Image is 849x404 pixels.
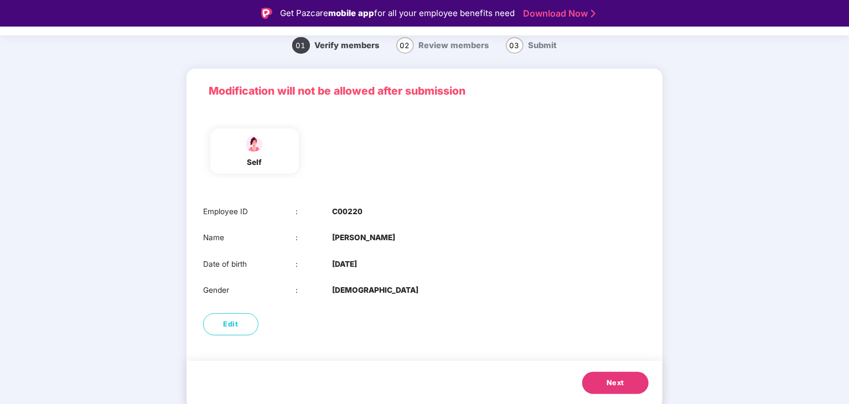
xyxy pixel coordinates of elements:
[328,8,374,18] strong: mobile app
[292,37,310,54] span: 01
[203,313,258,335] button: Edit
[332,206,363,217] b: C00220
[332,284,418,296] b: [DEMOGRAPHIC_DATA]
[241,157,268,168] div: self
[332,258,357,270] b: [DATE]
[419,40,489,50] span: Review members
[203,258,296,270] div: Date of birth
[315,40,380,50] span: Verify members
[506,37,524,54] span: 03
[280,7,515,20] div: Get Pazcare for all your employee benefits need
[296,232,333,244] div: :
[529,40,557,50] span: Submit
[296,284,333,296] div: :
[607,377,624,389] span: Next
[591,8,596,19] img: Stroke
[203,284,296,296] div: Gender
[296,206,333,217] div: :
[582,372,649,394] button: Next
[203,206,296,217] div: Employee ID
[241,134,268,153] img: svg+xml;base64,PHN2ZyBpZD0iU3BvdXNlX2ljb24iIHhtbG5zPSJodHRwOi8vd3d3LnczLm9yZy8yMDAwL3N2ZyIgd2lkdG...
[332,232,395,244] b: [PERSON_NAME]
[203,232,296,244] div: Name
[396,37,414,54] span: 02
[224,319,239,330] span: Edit
[209,82,640,99] p: Modification will not be allowed after submission
[296,258,333,270] div: :
[261,8,272,19] img: Logo
[523,8,592,19] a: Download Now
